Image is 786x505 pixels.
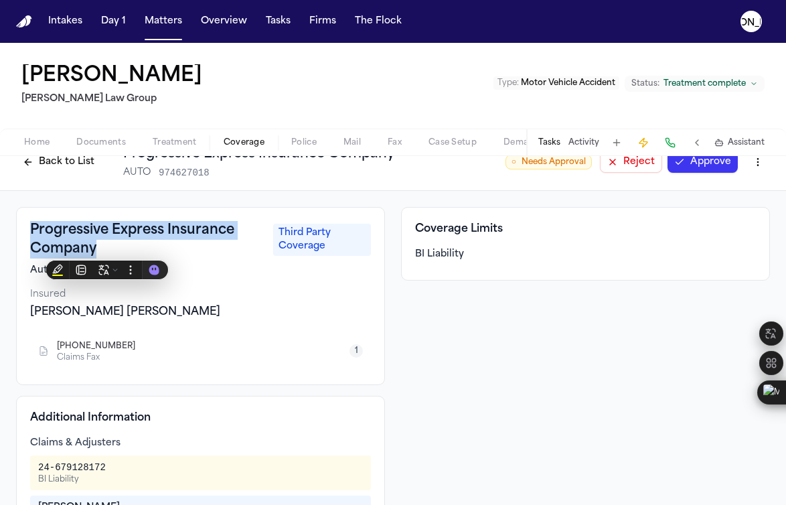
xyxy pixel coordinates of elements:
[57,352,146,363] div: Claims Fax
[503,137,540,148] span: Demand
[43,9,88,33] button: Intakes
[728,137,765,148] span: Assistant
[30,304,371,320] div: [PERSON_NAME] [PERSON_NAME]
[76,137,126,148] span: Documents
[631,78,659,89] span: Status:
[38,461,106,474] div: 24-679128172
[497,79,519,87] span: Type :
[139,9,187,33] button: Matters
[291,137,317,148] span: Police
[388,137,402,148] span: Fax
[661,133,680,152] button: Make a Call
[512,157,516,167] span: ○
[538,137,560,148] button: Tasks
[123,166,151,179] span: AUTO
[521,79,615,87] span: Motor Vehicle Accident
[24,137,50,148] span: Home
[159,166,210,179] span: 974627018
[415,221,756,237] h4: Coverage Limits
[30,410,371,426] h4: Additional Information
[30,264,103,277] span: Auto Insurance
[493,76,619,90] button: Edit Type: Motor Vehicle Accident
[224,137,264,148] span: Coverage
[667,151,738,173] button: Approve
[30,221,265,259] h3: Progressive Express Insurance Company
[21,64,202,88] button: Edit matter name
[273,224,371,256] span: Third Party Coverage
[153,137,197,148] span: Treatment
[568,137,599,148] button: Activity
[607,133,626,152] button: Add Task
[21,91,208,107] h2: [PERSON_NAME] Law Group
[21,64,202,88] h1: [PERSON_NAME]
[304,9,341,33] button: Firms
[16,151,101,173] button: Back to List
[38,474,106,485] div: BI Liability
[195,9,252,33] button: Overview
[16,15,32,28] img: Finch Logo
[625,76,765,92] button: Change status from Treatment complete
[600,151,662,173] button: Reject
[30,437,371,450] div: Claims & Adjusters
[428,137,477,148] span: Case Setup
[714,137,765,148] button: Assistant
[343,137,361,148] span: Mail
[415,248,756,261] div: BI Liability
[634,133,653,152] button: Create Immediate Task
[349,9,407,33] button: The Flock
[349,344,363,358] button: View 1 source
[16,15,32,28] a: Home
[505,155,592,169] span: Needs Approval
[260,9,296,33] button: Tasks
[30,288,371,301] div: Insured
[57,341,135,352] span: [PHONE_NUMBER]
[96,9,131,33] button: Day 1
[663,78,746,89] span: Treatment complete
